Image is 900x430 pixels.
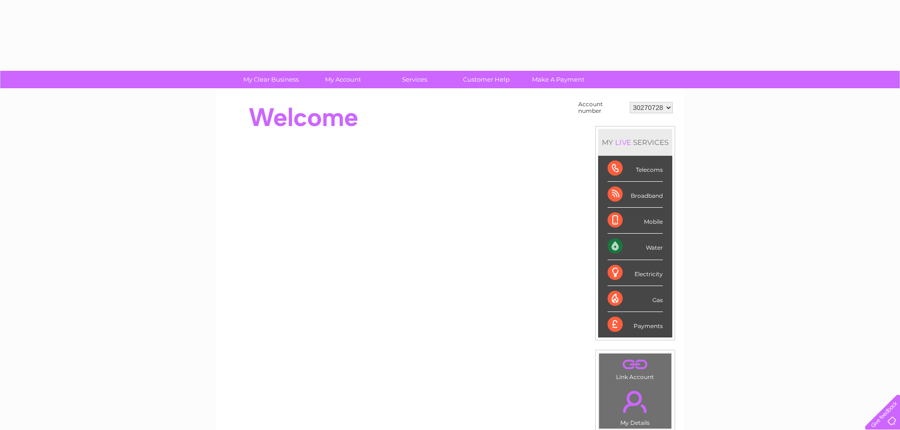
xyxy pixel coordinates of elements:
div: Gas [608,286,663,312]
div: Telecoms [608,156,663,182]
div: Mobile [608,208,663,234]
td: My Details [599,383,672,429]
div: Water [608,234,663,260]
a: . [601,385,669,418]
div: MY SERVICES [598,129,672,156]
a: My Account [304,71,382,88]
div: Payments [608,312,663,337]
a: . [601,356,669,372]
div: Broadband [608,182,663,208]
a: Make A Payment [519,71,597,88]
td: Account number [576,99,627,117]
td: Link Account [599,353,672,383]
div: Electricity [608,260,663,286]
a: Services [376,71,454,88]
div: LIVE [613,138,633,147]
a: My Clear Business [232,71,310,88]
a: Customer Help [447,71,525,88]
